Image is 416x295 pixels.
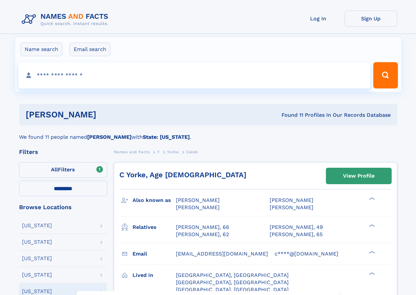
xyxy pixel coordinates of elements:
[133,222,176,233] h3: Relatives
[176,279,289,285] span: [GEOGRAPHIC_DATA], [GEOGRAPHIC_DATA]
[176,272,289,278] span: [GEOGRAPHIC_DATA], [GEOGRAPHIC_DATA]
[368,197,376,201] div: ❯
[189,111,391,119] div: Found 11 Profiles In Our Records Database
[176,197,220,203] span: [PERSON_NAME]
[19,149,107,155] div: Filters
[326,168,391,184] a: View Profile
[176,204,220,210] span: [PERSON_NAME]
[114,148,150,156] a: Names and Facts
[270,197,313,203] span: [PERSON_NAME]
[22,272,52,278] div: [US_STATE]
[157,148,160,156] a: Y
[343,168,375,184] div: View Profile
[22,289,52,294] div: [US_STATE]
[292,11,345,27] a: Log In
[26,111,189,119] h1: [PERSON_NAME]
[157,150,160,154] span: Y
[270,204,313,210] span: [PERSON_NAME]
[270,224,323,231] a: [PERSON_NAME], 49
[87,134,132,140] b: [PERSON_NAME]
[176,286,289,293] span: [GEOGRAPHIC_DATA], [GEOGRAPHIC_DATA]
[373,62,398,88] button: Search Button
[22,256,52,261] div: [US_STATE]
[19,11,114,28] img: Logo Names and Facts
[133,270,176,281] h3: Lived in
[22,223,52,228] div: [US_STATE]
[368,223,376,228] div: ❯
[119,171,246,179] a: C Yorke, Age [DEMOGRAPHIC_DATA]
[133,248,176,259] h3: Email
[345,11,397,27] a: Sign Up
[20,42,62,56] label: Name search
[22,239,52,245] div: [US_STATE]
[69,42,110,56] label: Email search
[19,125,397,141] div: We found 11 people named with .
[51,166,58,173] span: All
[176,231,229,238] a: [PERSON_NAME], 62
[167,148,179,156] a: Yorke
[368,271,376,276] div: ❯
[176,251,268,257] span: [EMAIL_ADDRESS][DOMAIN_NAME]
[133,195,176,206] h3: Also known as
[18,62,371,88] input: search input
[270,231,323,238] a: [PERSON_NAME], 65
[19,162,107,178] label: Filters
[176,224,229,231] a: [PERSON_NAME], 66
[186,150,198,154] span: Caleb
[19,204,107,210] div: Browse Locations
[368,250,376,254] div: ❯
[167,150,179,154] span: Yorke
[143,134,190,140] b: State: [US_STATE]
